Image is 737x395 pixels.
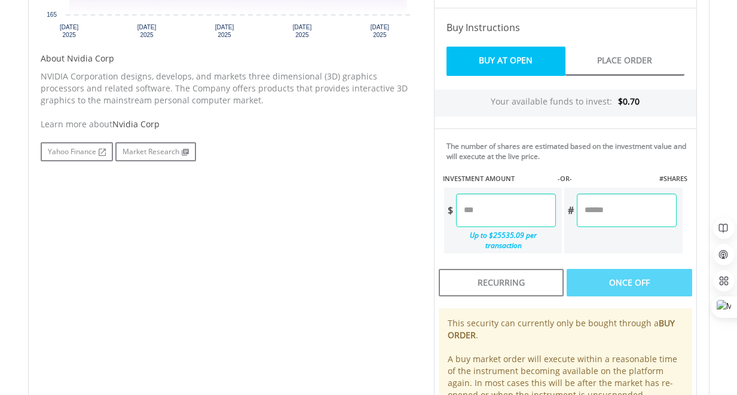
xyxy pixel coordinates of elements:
div: $ [444,194,456,227]
h4: Buy Instructions [447,20,684,35]
label: INVESTMENT AMOUNT [443,174,515,183]
text: [DATE] 2025 [59,24,78,38]
p: NVIDIA Corporation designs, develops, and markets three dimensional (3D) graphics processors and ... [41,71,416,106]
a: Buy At Open [447,47,565,76]
a: Place Order [565,47,684,76]
text: [DATE] 2025 [215,24,234,38]
span: $0.70 [618,96,640,107]
div: Learn more about [41,118,416,130]
div: Once Off [567,269,692,296]
text: [DATE] 2025 [370,24,389,38]
text: 165 [47,11,57,18]
div: Your available funds to invest: [435,90,696,117]
div: # [564,194,577,227]
a: Yahoo Finance [41,142,113,161]
div: Up to $25535.09 per transaction [444,227,556,253]
text: [DATE] 2025 [292,24,311,38]
label: #SHARES [659,174,687,183]
div: The number of shares are estimated based on the investment value and will execute at the live price. [447,141,692,161]
b: BUY ORDER [448,317,675,341]
label: -OR- [558,174,572,183]
span: Nvidia Corp [112,118,160,130]
text: [DATE] 2025 [137,24,156,38]
a: Market Research [115,142,196,161]
h5: About Nvidia Corp [41,53,416,65]
div: Recurring [439,269,564,296]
